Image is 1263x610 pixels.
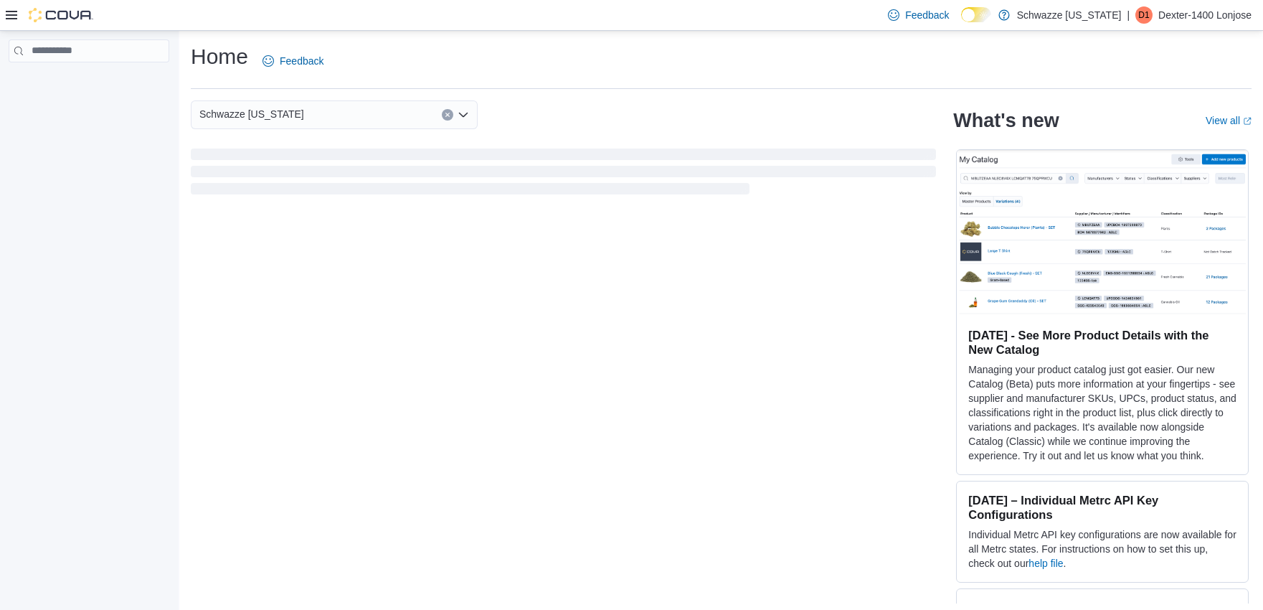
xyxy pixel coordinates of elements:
a: help file [1028,558,1063,569]
h2: What's new [953,109,1059,132]
img: Cova [29,8,93,22]
span: Dark Mode [961,22,962,23]
span: Feedback [280,54,323,68]
nav: Complex example [9,65,169,100]
button: Clear input [442,109,453,121]
input: Dark Mode [961,7,991,22]
span: D1 [1138,6,1149,24]
h3: [DATE] – Individual Metrc API Key Configurations [968,493,1236,522]
p: Dexter-1400 Lonjose [1158,6,1252,24]
button: Open list of options [458,109,469,121]
h1: Home [191,42,248,71]
h3: [DATE] - See More Product Details with the New Catalog [968,328,1236,357]
p: Individual Metrc API key configurations are now available for all Metrc states. For instructions ... [968,527,1236,571]
a: View allExternal link [1206,115,1252,126]
p: | [1127,6,1130,24]
p: Managing your product catalog just got easier. Our new Catalog (Beta) puts more information at yo... [968,362,1236,463]
a: Feedback [257,47,329,75]
span: Schwazze [US_STATE] [199,105,304,123]
svg: External link [1243,117,1252,126]
span: Loading [191,151,936,197]
div: Dexter-1400 Lonjose [1135,6,1153,24]
span: Feedback [905,8,949,22]
p: Schwazze [US_STATE] [1017,6,1122,24]
a: Feedback [882,1,955,29]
